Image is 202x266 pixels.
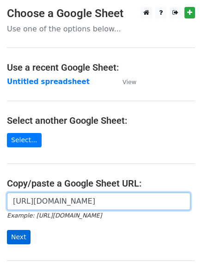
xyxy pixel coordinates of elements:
div: Widget Obrolan [156,222,202,266]
h4: Copy/paste a Google Sheet URL: [7,178,195,189]
a: View [113,78,136,86]
h4: Select another Google Sheet: [7,115,195,126]
a: Select... [7,133,42,147]
small: Example: [URL][DOMAIN_NAME] [7,212,102,219]
iframe: Chat Widget [156,222,202,266]
h3: Choose a Google Sheet [7,7,195,20]
input: Next [7,230,31,244]
small: View [122,79,136,85]
p: Use one of the options below... [7,24,195,34]
input: Paste your Google Sheet URL here [7,193,190,210]
h4: Use a recent Google Sheet: [7,62,195,73]
a: Untitled spreadsheet [7,78,90,86]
